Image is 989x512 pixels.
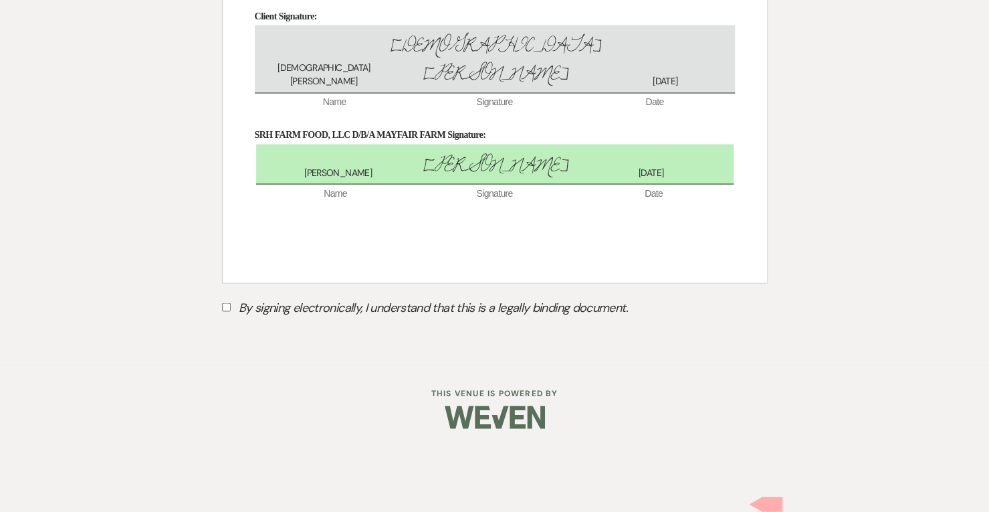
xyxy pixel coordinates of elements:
[574,96,734,109] span: Date
[255,129,486,139] strong: SRH FARM FOOD, LLC D/B/A MAYFAIR FARM Signature:
[256,187,415,200] span: Name
[415,187,574,200] span: Signature
[260,166,417,179] span: [PERSON_NAME]
[255,11,317,21] strong: Client Signature:
[259,62,390,88] span: [DEMOGRAPHIC_DATA][PERSON_NAME]
[222,296,768,322] label: By signing electronically, I understand that this is a legally binding document.
[415,96,574,109] span: Signature
[600,75,731,88] span: [DATE]
[417,151,573,179] span: [PERSON_NAME]
[222,303,231,311] input: By signing electronically, I understand that this is a legally binding document.
[574,187,734,200] span: Date
[445,394,545,440] img: Weven Logo
[255,96,415,109] span: Name
[389,31,599,88] span: [DEMOGRAPHIC_DATA][PERSON_NAME]
[573,166,730,179] span: [DATE]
